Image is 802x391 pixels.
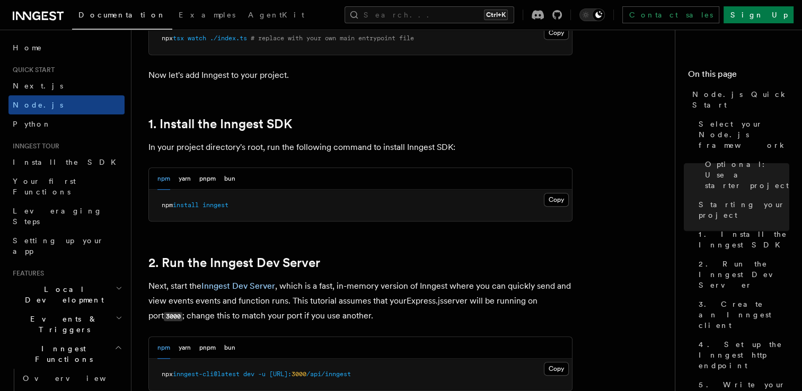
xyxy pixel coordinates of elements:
[164,312,182,321] code: 3000
[544,193,569,207] button: Copy
[8,95,125,114] a: Node.js
[622,6,719,23] a: Contact sales
[8,231,125,261] a: Setting up your app
[72,3,172,30] a: Documentation
[8,284,116,305] span: Local Development
[269,370,292,378] span: [URL]:
[692,89,789,110] span: Node.js Quick Start
[484,10,508,20] kbd: Ctrl+K
[8,172,125,201] a: Your first Functions
[8,38,125,57] a: Home
[148,140,572,155] p: In your project directory's root, run the following command to install Inngest SDK:
[306,370,351,378] span: /api/inngest
[162,370,173,378] span: npx
[13,82,63,90] span: Next.js
[157,168,170,190] button: npm
[162,34,173,42] span: npx
[201,281,275,291] a: Inngest Dev Server
[699,229,789,250] span: 1. Install the Inngest SDK
[173,34,184,42] span: tsx
[224,337,235,359] button: bun
[544,26,569,40] button: Copy
[8,309,125,339] button: Events & Triggers
[694,335,789,375] a: 4. Set up the Inngest http endpoint
[701,155,789,195] a: Optional: Use a starter project
[19,369,125,388] a: Overview
[179,337,191,359] button: yarn
[202,201,228,209] span: inngest
[8,66,55,74] span: Quick start
[8,142,59,150] span: Inngest tour
[8,76,125,95] a: Next.js
[242,3,311,29] a: AgentKit
[13,158,122,166] span: Install the SDK
[162,201,173,209] span: npm
[173,370,240,378] span: inngest-cli@latest
[13,42,42,53] span: Home
[13,120,51,128] span: Python
[188,34,206,42] span: watch
[13,101,63,109] span: Node.js
[13,177,76,196] span: Your first Functions
[199,337,216,359] button: pnpm
[8,339,125,369] button: Inngest Functions
[544,362,569,376] button: Copy
[699,119,789,150] span: Select your Node.js framework
[78,11,166,19] span: Documentation
[199,168,216,190] button: pnpm
[224,168,235,190] button: bun
[694,225,789,254] a: 1. Install the Inngest SDK
[243,370,254,378] span: dev
[157,337,170,359] button: npm
[179,168,191,190] button: yarn
[148,117,292,131] a: 1. Install the Inngest SDK
[694,195,789,225] a: Starting your project
[688,68,789,85] h4: On this page
[148,255,320,270] a: 2. Run the Inngest Dev Server
[8,114,125,134] a: Python
[8,314,116,335] span: Events & Triggers
[688,85,789,114] a: Node.js Quick Start
[724,6,794,23] a: Sign Up
[699,339,789,371] span: 4. Set up the Inngest http endpoint
[172,3,242,29] a: Examples
[248,11,304,19] span: AgentKit
[694,114,789,155] a: Select your Node.js framework
[148,279,572,324] p: Next, start the , which is a fast, in-memory version of Inngest where you can quickly send and vi...
[173,201,199,209] span: install
[694,254,789,295] a: 2. Run the Inngest Dev Server
[210,34,247,42] span: ./index.ts
[8,343,114,365] span: Inngest Functions
[179,11,235,19] span: Examples
[8,153,125,172] a: Install the SDK
[699,299,789,331] span: 3. Create an Inngest client
[8,201,125,231] a: Leveraging Steps
[699,259,789,290] span: 2. Run the Inngest Dev Server
[148,68,572,83] p: Now let's add Inngest to your project.
[258,370,266,378] span: -u
[251,34,414,42] span: # replace with your own main entrypoint file
[292,370,306,378] span: 3000
[23,374,132,383] span: Overview
[13,207,102,226] span: Leveraging Steps
[345,6,514,23] button: Search...Ctrl+K
[579,8,605,21] button: Toggle dark mode
[694,295,789,335] a: 3. Create an Inngest client
[8,269,44,278] span: Features
[13,236,104,255] span: Setting up your app
[705,159,789,191] span: Optional: Use a starter project
[8,280,125,309] button: Local Development
[699,199,789,220] span: Starting your project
